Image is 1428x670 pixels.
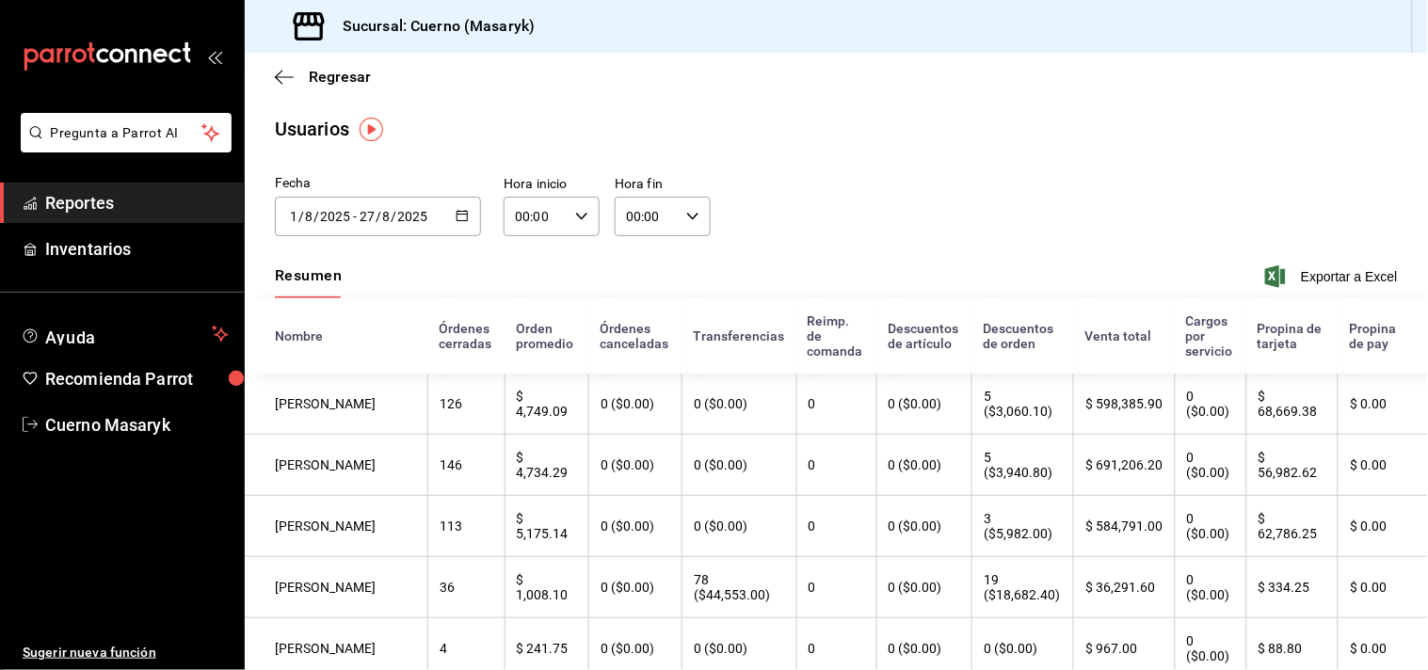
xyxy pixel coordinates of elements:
[1175,374,1246,435] th: 0 ($0.00)
[45,323,204,345] span: Ayuda
[298,209,304,224] span: /
[427,298,505,374] th: Órdenes cerradas
[245,374,427,435] th: [PERSON_NAME]
[504,178,600,191] label: Hora inicio
[971,298,1073,374] th: Descuentos de orden
[1246,374,1338,435] th: $ 68,669.38
[275,68,371,86] button: Regresar
[427,496,505,557] th: 113
[1338,435,1428,496] th: $ 0.00
[427,557,505,618] th: 36
[319,209,351,224] input: Year
[1073,496,1174,557] th: $ 584,791.00
[876,435,971,496] th: 0 ($0.00)
[382,209,392,224] input: Month
[682,374,796,435] th: 0 ($0.00)
[588,298,682,374] th: Órdenes canceladas
[427,435,505,496] th: 146
[682,298,796,374] th: Transferencias
[1338,496,1428,557] th: $ 0.00
[45,190,229,215] span: Reportes
[505,374,588,435] th: $ 4,749.09
[275,266,342,298] div: navigation tabs
[313,209,319,224] span: /
[245,298,427,374] th: Nombre
[876,496,971,557] th: 0 ($0.00)
[392,209,397,224] span: /
[275,115,349,143] div: Usuarios
[682,496,796,557] th: 0 ($0.00)
[21,113,232,152] button: Pregunta a Parrot AI
[360,118,383,141] img: Tooltip marker
[245,496,427,557] th: [PERSON_NAME]
[1073,557,1174,618] th: $ 36,291.60
[328,15,535,38] h3: Sucursal: Cuerno (Masaryk)
[1073,298,1174,374] th: Venta total
[505,496,588,557] th: $ 5,175.14
[45,236,229,262] span: Inventarios
[796,298,876,374] th: Reimp. de comanda
[796,496,876,557] th: 0
[376,209,381,224] span: /
[245,435,427,496] th: [PERSON_NAME]
[289,209,298,224] input: Day
[1338,557,1428,618] th: $ 0.00
[971,557,1073,618] th: 19 ($18,682.40)
[45,366,229,391] span: Recomienda Parrot
[876,298,971,374] th: Descuentos de artículo
[971,374,1073,435] th: 5 ($3,060.10)
[275,266,342,298] button: Resumen
[1246,298,1338,374] th: Propina de tarjeta
[588,557,682,618] th: 0 ($0.00)
[359,209,376,224] input: Day
[588,435,682,496] th: 0 ($0.00)
[588,374,682,435] th: 0 ($0.00)
[45,412,229,438] span: Cuerno Masaryk
[505,557,588,618] th: $ 1,008.10
[876,374,971,435] th: 0 ($0.00)
[353,209,357,224] span: -
[207,49,222,64] button: open_drawer_menu
[1175,298,1246,374] th: Cargos por servicio
[309,68,371,86] span: Regresar
[245,557,427,618] th: [PERSON_NAME]
[588,496,682,557] th: 0 ($0.00)
[23,643,229,662] span: Sugerir nueva función
[682,557,796,618] th: 78 ($44,553.00)
[682,435,796,496] th: 0 ($0.00)
[427,374,505,435] th: 126
[1073,435,1174,496] th: $ 691,206.20
[397,209,429,224] input: Year
[1338,374,1428,435] th: $ 0.00
[796,557,876,618] th: 0
[1073,374,1174,435] th: $ 598,385.90
[796,374,876,435] th: 0
[971,496,1073,557] th: 3 ($5,982.00)
[1246,496,1338,557] th: $ 62,786.25
[876,557,971,618] th: 0 ($0.00)
[1338,298,1428,374] th: Propina de pay
[1269,265,1398,288] button: Exportar a Excel
[615,178,711,191] label: Hora fin
[13,136,232,156] a: Pregunta a Parrot AI
[1246,435,1338,496] th: $ 56,982.62
[971,435,1073,496] th: 5 ($3,940.80)
[51,123,202,143] span: Pregunta a Parrot AI
[304,209,313,224] input: Month
[505,298,588,374] th: Orden promedio
[505,435,588,496] th: $ 4,734.29
[1175,435,1246,496] th: 0 ($0.00)
[1175,496,1246,557] th: 0 ($0.00)
[1246,557,1338,618] th: $ 334.25
[275,173,481,193] div: Fecha
[796,435,876,496] th: 0
[1175,557,1246,618] th: 0 ($0.00)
